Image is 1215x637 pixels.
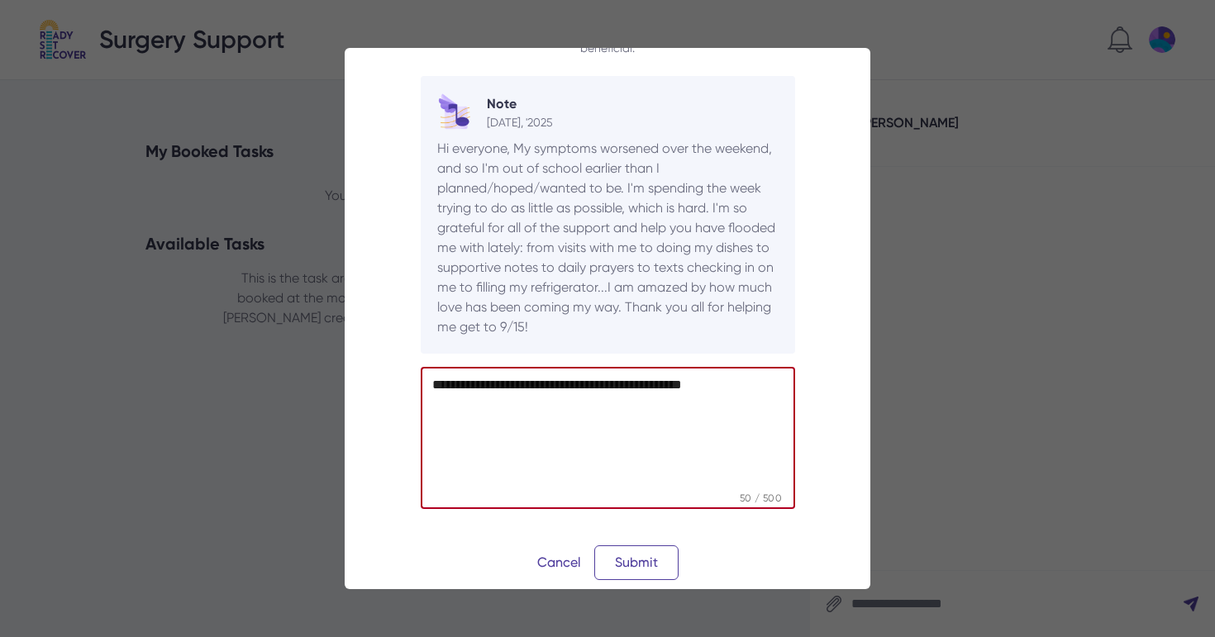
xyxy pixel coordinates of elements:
[537,553,581,573] a: Cancel
[487,114,553,131] div: [DATE], '2025
[594,545,679,580] button: Submit
[487,94,553,114] div: Note
[437,139,779,337] div: Hi everyone, My symptoms worsened over the weekend, and so I'm out of school earlier than I plann...
[437,93,477,132] img: 1
[726,492,794,509] span: 50 / 500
